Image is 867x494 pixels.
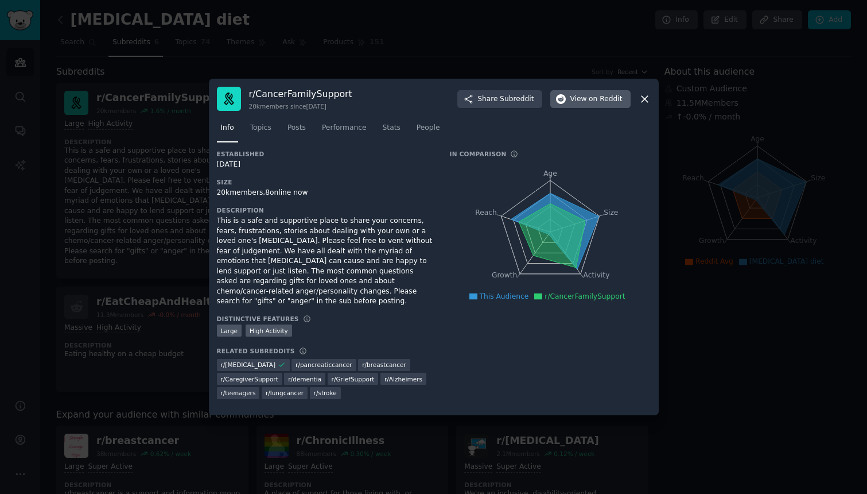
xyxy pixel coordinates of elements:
span: r/ [MEDICAL_DATA] [221,361,276,369]
tspan: Growth [492,272,517,280]
span: Topics [250,123,271,133]
h3: r/ CancerFamilySupport [249,88,352,100]
h3: Established [217,150,434,158]
a: Posts [283,119,310,142]
span: r/CancerFamilySupport [545,292,625,300]
span: on Reddit [589,94,622,105]
span: People [417,123,440,133]
div: [DATE] [217,160,434,170]
span: Stats [383,123,401,133]
span: r/ breastcancer [362,361,406,369]
span: r/ teenagers [221,389,256,397]
span: Share [477,94,534,105]
div: 20k members since [DATE] [249,102,352,110]
span: This Audience [480,292,529,300]
span: r/ pancreaticcancer [296,361,352,369]
span: Subreddit [500,94,534,105]
tspan: Reach [475,209,497,217]
span: r/ stroke [314,389,337,397]
tspan: Size [604,209,618,217]
div: Large [217,325,242,337]
div: This is a safe and supportive place to share your concerns, fears, frustrations, stories about de... [217,216,434,307]
h3: Description [217,206,434,214]
h3: Related Subreddits [217,347,295,355]
div: 20k members, 8 online now [217,188,434,198]
h3: Size [217,178,434,186]
div: High Activity [246,325,292,337]
a: Performance [318,119,371,142]
span: Info [221,123,234,133]
span: View [570,94,623,105]
a: People [413,119,444,142]
a: Stats [379,119,405,142]
h3: Distinctive Features [217,315,299,323]
button: ShareSubreddit [457,90,542,109]
span: r/ Alzheimers [384,375,422,383]
span: r/ GriefSupport [332,375,375,383]
span: Performance [322,123,367,133]
h3: In Comparison [450,150,507,158]
tspan: Age [543,169,557,177]
img: CancerFamilySupport [217,87,241,111]
span: Posts [287,123,306,133]
tspan: Activity [583,272,609,280]
span: r/ CaregiverSupport [221,375,278,383]
span: r/ lungcancer [266,389,304,397]
a: Info [217,119,238,142]
span: r/ dementia [288,375,321,383]
button: Viewon Reddit [550,90,631,109]
a: Topics [246,119,275,142]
